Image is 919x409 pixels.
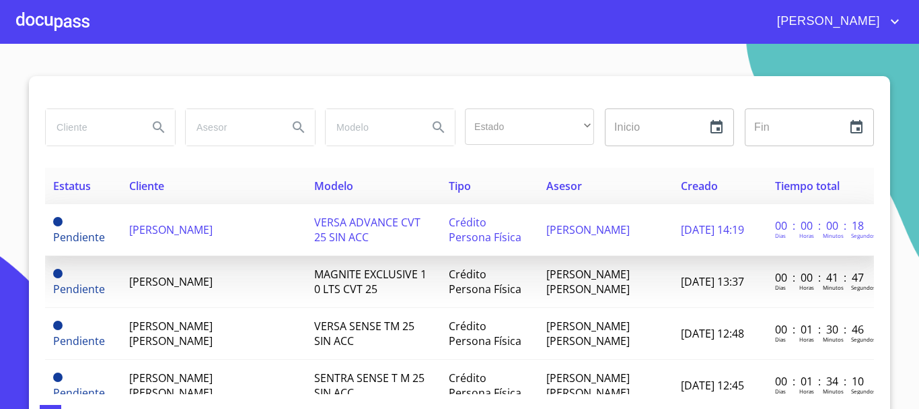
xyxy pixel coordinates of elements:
span: Pendiente [53,217,63,226]
p: 00 : 01 : 30 : 46 [775,322,866,337]
span: Pendiente [53,385,105,400]
span: [PERSON_NAME] [PERSON_NAME] [129,371,213,400]
span: VERSA ADVANCE CVT 25 SIN ACC [314,215,420,245]
span: [PERSON_NAME] [129,274,213,289]
span: [DATE] 14:19 [681,222,744,237]
p: Horas [799,387,814,395]
p: Segundos [851,284,876,291]
span: Tiempo total [775,179,840,193]
p: Dias [775,336,786,343]
span: Pendiente [53,269,63,278]
p: Dias [775,387,786,395]
span: Crédito Persona Física [449,319,521,348]
span: Pendiente [53,282,105,296]
span: [DATE] 12:45 [681,378,744,393]
button: Search [143,111,175,144]
span: Pendiente [53,230,105,245]
span: [PERSON_NAME] [767,11,887,32]
p: Horas [799,232,814,239]
span: [PERSON_NAME] [PERSON_NAME] [546,267,630,296]
button: account of current user [767,11,903,32]
span: Estatus [53,179,91,193]
p: Segundos [851,387,876,395]
p: Minutos [823,387,844,395]
span: Crédito Persona Física [449,267,521,296]
span: [PERSON_NAME] [PERSON_NAME] [546,371,630,400]
span: VERSA SENSE TM 25 SIN ACC [314,319,414,348]
span: [PERSON_NAME] [129,222,213,237]
span: Crédito Persona Física [449,215,521,245]
span: Creado [681,179,718,193]
p: Dias [775,284,786,291]
span: [PERSON_NAME] [546,222,630,237]
span: Tipo [449,179,471,193]
span: Pendiente [53,321,63,330]
span: Modelo [314,179,353,193]
input: search [186,109,277,146]
span: Cliente [129,179,164,193]
span: Pendiente [53,334,105,348]
p: Minutos [823,232,844,239]
input: search [326,109,417,146]
span: MAGNITE EXCLUSIVE 1 0 LTS CVT 25 [314,267,427,296]
div: ​ [465,108,594,145]
span: [PERSON_NAME] [PERSON_NAME] [546,319,630,348]
span: Asesor [546,179,582,193]
p: 00 : 00 : 41 : 47 [775,270,866,285]
p: Segundos [851,232,876,239]
input: search [46,109,137,146]
p: 00 : 00 : 00 : 18 [775,218,866,233]
p: Horas [799,284,814,291]
button: Search [422,111,455,144]
p: Dias [775,232,786,239]
p: Minutos [823,284,844,291]
p: Horas [799,336,814,343]
p: 00 : 01 : 34 : 10 [775,374,866,389]
span: Crédito Persona Física [449,371,521,400]
p: Segundos [851,336,876,343]
button: Search [283,111,315,144]
span: SENTRA SENSE T M 25 SIN ACC [314,371,425,400]
p: Minutos [823,336,844,343]
span: [DATE] 13:37 [681,274,744,289]
span: [DATE] 12:48 [681,326,744,341]
span: [PERSON_NAME] [PERSON_NAME] [129,319,213,348]
span: Pendiente [53,373,63,382]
